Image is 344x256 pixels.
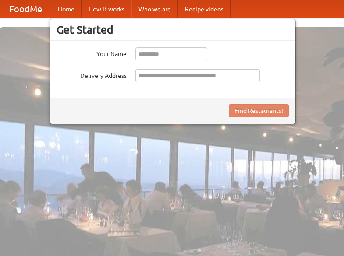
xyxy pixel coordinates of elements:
[57,23,289,36] h3: Get Started
[57,47,127,58] label: Your Name
[131,0,178,18] a: Who we are
[229,104,289,117] button: Find Restaurants!
[0,0,51,18] a: FoodMe
[51,0,82,18] a: Home
[57,69,127,80] label: Delivery Address
[82,0,131,18] a: How it works
[178,0,231,18] a: Recipe videos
